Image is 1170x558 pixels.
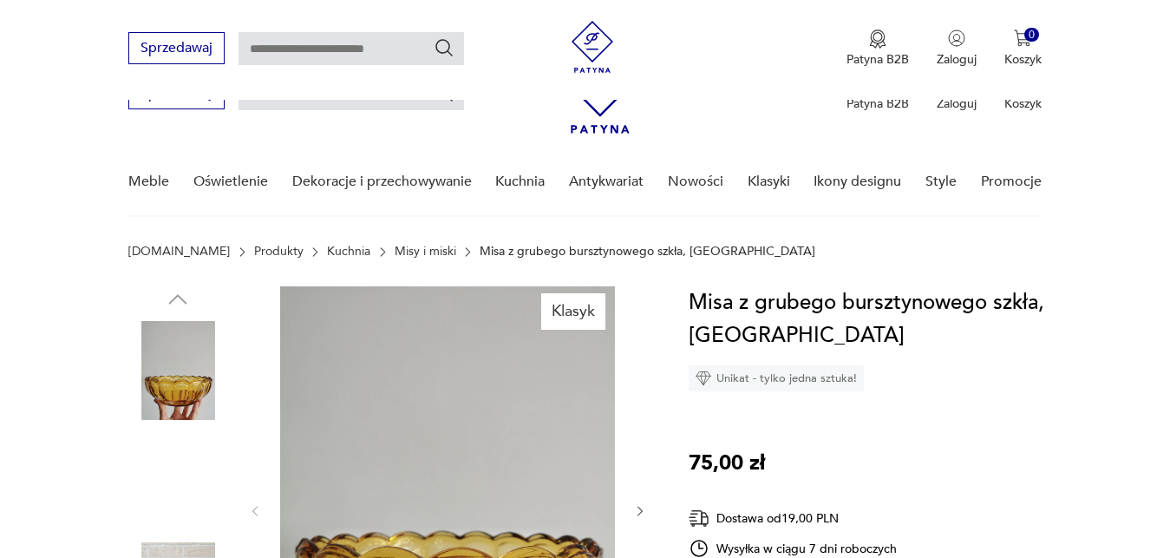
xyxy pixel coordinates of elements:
a: Sprzedawaj [128,89,225,101]
img: Patyna - sklep z meblami i dekoracjami vintage [566,21,618,73]
p: 75,00 zł [689,447,765,480]
img: Ikona medalu [869,30,886,49]
h1: Misa z grubego bursztynowego szkła, [GEOGRAPHIC_DATA] [689,286,1054,352]
img: Zdjęcie produktu Misa z grubego bursztynowego szkła, Niemen [128,432,227,531]
img: Ikona diamentu [696,371,711,386]
p: Patyna B2B [846,95,909,112]
a: Kuchnia [495,148,545,215]
img: Ikona koszyka [1014,30,1031,47]
a: Ikony designu [814,148,901,215]
a: Style [925,148,957,215]
a: Nowości [668,148,723,215]
div: Dostawa od 19,00 PLN [689,508,897,529]
img: Ikona dostawy [689,508,709,529]
a: Meble [128,148,169,215]
button: Zaloguj [937,30,977,68]
div: Klasyk [541,293,605,330]
p: Koszyk [1004,95,1042,112]
a: Klasyki [748,148,790,215]
button: Sprzedawaj [128,32,225,64]
p: Koszyk [1004,51,1042,68]
div: 0 [1024,28,1039,43]
a: Dekoracje i przechowywanie [292,148,472,215]
a: Antykwariat [569,148,644,215]
a: Promocje [981,148,1042,215]
p: Patyna B2B [846,51,909,68]
a: Misy i miski [395,245,456,259]
a: Kuchnia [327,245,370,259]
button: 0Koszyk [1004,30,1042,68]
div: Unikat - tylko jedna sztuka! [689,365,864,391]
img: Zdjęcie produktu Misa z grubego bursztynowego szkła, Niemen [128,321,227,420]
a: Sprzedawaj [128,43,225,56]
img: Ikonka użytkownika [948,30,965,47]
button: Patyna B2B [846,30,909,68]
a: [DOMAIN_NAME] [128,245,230,259]
p: Misa z grubego bursztynowego szkła, [GEOGRAPHIC_DATA] [480,245,815,259]
p: Zaloguj [937,95,977,112]
a: Ikona medaluPatyna B2B [846,30,909,68]
a: Produkty [254,245,304,259]
button: Szukaj [434,37,454,58]
p: Zaloguj [937,51,977,68]
a: Oświetlenie [193,148,268,215]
